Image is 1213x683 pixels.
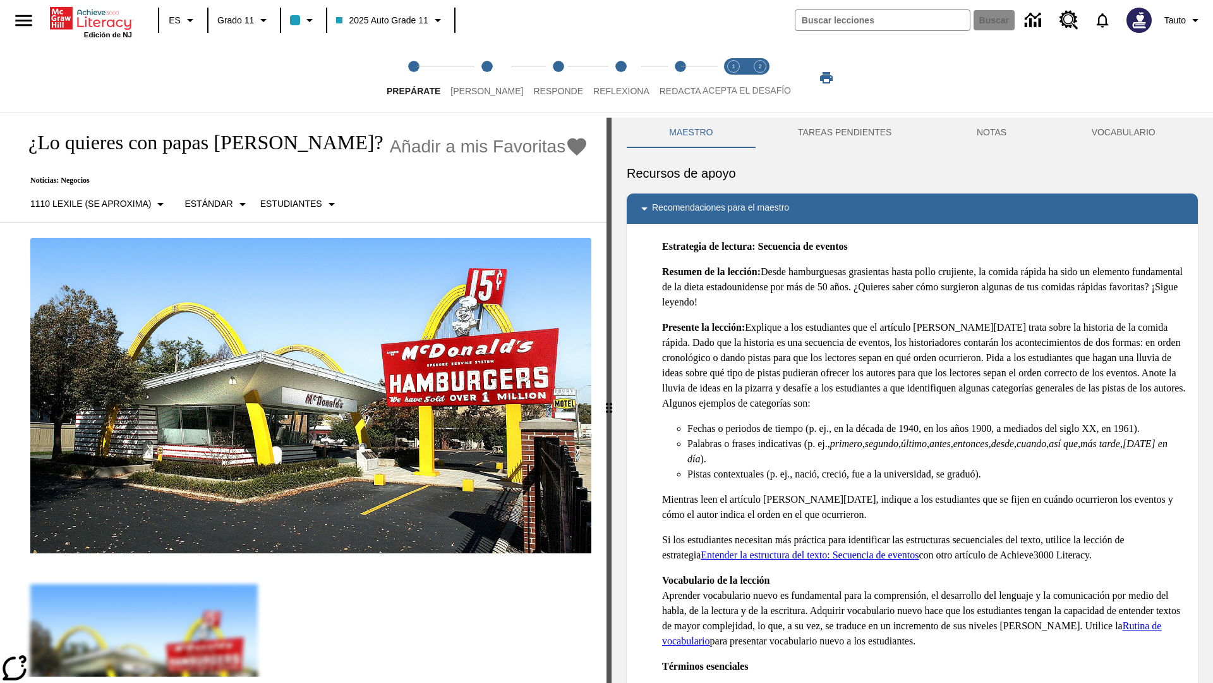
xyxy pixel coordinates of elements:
span: Responde [533,86,583,96]
img: Uno de los primeros locales de McDonald's, con el icónico letrero rojo y los arcos amarillos. [30,238,591,554]
em: antes [929,438,951,449]
a: Centro de recursos, Se abrirá en una pestaña nueva. [1052,3,1086,37]
button: Abrir el menú lateral [5,2,42,39]
div: Instructional Panel Tabs [627,118,1198,148]
button: Acepta el desafío lee step 1 of 2 [715,43,752,113]
p: Aprender vocabulario nuevo es fundamental para la comprensión, el desarrollo del lenguaje y la co... [662,573,1188,649]
span: Edición de NJ [84,31,132,39]
button: El color de la clase es azul claro. Cambiar el color de la clase. [285,9,322,32]
button: Lee step 2 of 5 [440,43,533,113]
li: Pistas contextuales (p. ej., nació, creció, fue a la universidad, se graduó). [687,467,1188,482]
button: Maestro [627,118,756,148]
em: cuando [1017,438,1046,449]
button: Lenguaje: ES, Selecciona un idioma [163,9,203,32]
span: Grado 11 [217,14,254,27]
button: Acepta el desafío contesta step 2 of 2 [742,43,778,113]
text: 2 [758,63,761,70]
li: Fechas o periodos de tiempo (p. ej., en la década de 1940, en los años 1900, a mediados del siglo... [687,421,1188,436]
span: Prepárate [387,86,440,96]
p: Explique a los estudiantes que el artículo [PERSON_NAME][DATE] trata sobre la historia de la comi... [662,320,1188,411]
span: Reflexiona [593,86,649,96]
li: Palabras o frases indicativas (p. ej., , , , , , , , , , ). [687,436,1188,467]
a: Centro de información [1017,3,1052,38]
button: Seleccione Lexile, 1110 Lexile (Se aproxima) [25,193,173,216]
em: más tarde [1080,438,1120,449]
p: Estándar [184,197,232,211]
button: Imprimir [806,66,847,89]
span: ES [169,14,181,27]
h1: ¿Lo quieres con papas [PERSON_NAME]? [15,131,383,154]
input: Buscar campo [795,10,970,30]
h6: Recursos de apoyo [627,163,1198,183]
div: Recomendaciones para el maestro [627,194,1198,224]
p: Desde hamburguesas grasientas hasta pollo crujiente, la comida rápida ha sido un elemento fundame... [662,264,1188,310]
div: activity [612,118,1213,683]
button: Tipo de apoyo, Estándar [179,193,255,216]
img: Avatar [1126,8,1152,33]
p: 1110 Lexile (Se aproxima) [30,197,151,211]
button: Prepárate step 1 of 5 [377,43,450,113]
button: Perfil/Configuración [1159,9,1208,32]
strong: Vocabulario de la lección [662,575,770,586]
span: 2025 Auto Grade 11 [336,14,428,27]
span: [PERSON_NAME] [450,86,523,96]
a: Notificaciones [1086,4,1119,37]
strong: Presente la lección: [662,322,745,333]
strong: Resumen de la lección: [662,266,761,277]
em: entonces [953,438,989,449]
em: segundo [865,438,898,449]
strong: Estrategia de lectura: Secuencia de eventos [662,241,848,252]
button: Responde step 3 of 5 [523,43,593,113]
button: Redacta step 5 of 5 [649,43,711,113]
p: Mientras leen el artículo [PERSON_NAME][DATE], indique a los estudiantes que se fijen en cuándo o... [662,492,1188,522]
p: Estudiantes [260,197,322,211]
button: TAREAS PENDIENTES [756,118,934,148]
span: ACEPTA EL DESAFÍO [703,85,791,95]
span: Tauto [1164,14,1186,27]
button: Escoja un nuevo avatar [1119,4,1159,37]
text: 1 [732,63,735,70]
button: Seleccionar estudiante [255,193,344,216]
a: Entender la estructura del texto: Secuencia de eventos [701,550,919,560]
em: último [901,438,927,449]
button: NOTAS [934,118,1049,148]
em: desde [991,438,1014,449]
button: Clase: 2025 Auto Grade 11, Selecciona una clase [331,9,450,32]
button: Añadir a mis Favoritas - ¿Lo quieres con papas fritas? [390,135,589,157]
em: así que [1049,438,1078,449]
p: Recomendaciones para el maestro [652,201,789,216]
em: primero [830,438,862,449]
span: Redacta [660,86,701,96]
button: Grado: Grado 11, Elige un grado [212,9,276,32]
span: Añadir a mis Favoritas [390,137,566,157]
button: VOCABULARIO [1049,118,1198,148]
div: Pulsa la tecla de intro o la barra espaciadora y luego presiona las flechas de derecha e izquierd... [606,118,612,683]
strong: Términos esenciales [662,661,748,672]
button: Reflexiona step 4 of 5 [583,43,660,113]
p: Noticias: Negocios [15,176,588,185]
div: Portada [50,4,132,39]
p: Si los estudiantes necesitan más práctica para identificar las estructuras secuenciales del texto... [662,532,1188,563]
